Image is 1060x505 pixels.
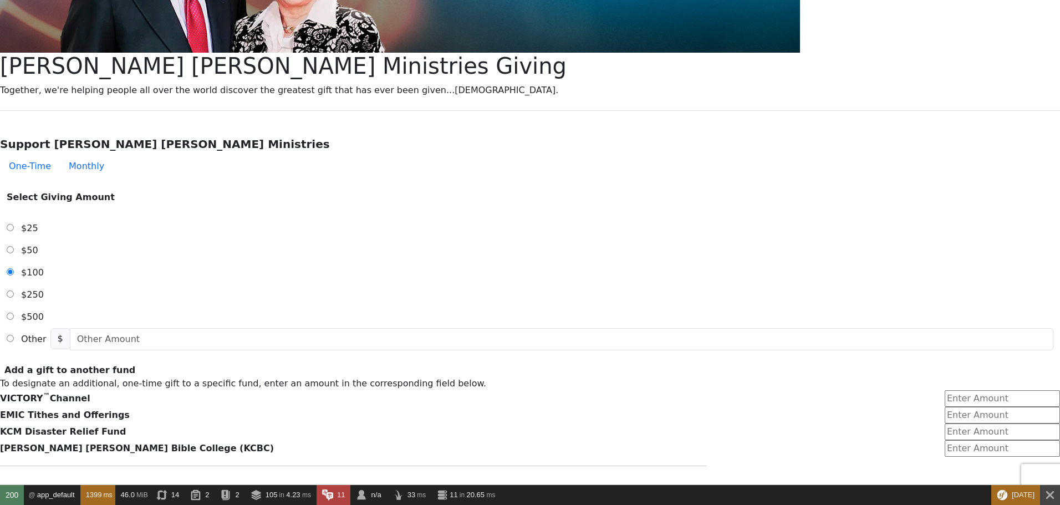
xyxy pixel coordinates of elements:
[486,491,495,499] span: ms
[136,491,148,499] span: MiB
[50,328,70,349] span: $
[37,491,75,499] span: app_default
[104,491,113,499] span: ms
[279,491,284,499] span: in
[236,491,239,499] span: 2
[21,289,44,300] span: $250
[317,485,351,505] a: 11
[80,485,115,505] a: 1399 ms
[43,392,50,400] sup: ™
[991,485,1040,505] div: This Symfony version will only receive security fixes.
[945,390,1060,407] input: Enter Amount
[28,491,35,499] span: @
[450,491,457,499] span: 11
[21,245,38,256] span: $50
[460,491,465,499] span: in
[286,491,300,499] span: 4.23
[245,485,317,505] a: 105 in 4.23 ms
[945,440,1060,457] input: Enter Amount
[467,491,485,499] span: 20.65
[337,491,345,499] span: 11
[945,407,1060,424] input: Enter Amount
[21,334,46,344] span: Other
[302,491,311,499] span: ms
[215,485,244,505] a: 2
[21,312,44,322] span: $500
[86,491,102,499] span: 1399
[185,485,215,505] a: 2
[7,192,115,202] strong: Select Giving Amount
[407,491,415,499] span: 33
[991,485,1040,505] a: [DATE]
[371,491,381,499] span: n/a
[21,223,38,233] span: $25
[431,485,501,505] a: 11 in 20.65 ms
[1012,491,1034,499] span: [DATE]
[121,491,135,499] span: 46.0
[945,424,1060,440] input: Enter Amount
[350,485,386,505] a: n/a
[70,328,1053,350] input: Other Amount
[266,491,278,499] span: 105
[417,491,426,499] span: ms
[205,491,209,499] span: 2
[21,267,44,278] span: $100
[387,485,432,505] a: 33 ms
[60,155,113,177] button: Monthly
[115,485,151,505] a: 46.0 MiB
[171,491,179,499] span: 14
